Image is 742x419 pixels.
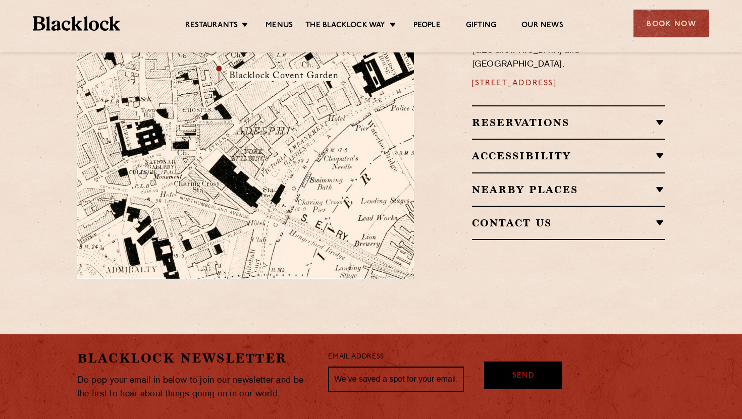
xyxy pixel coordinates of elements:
[472,217,665,229] h2: Contact Us
[266,21,293,32] a: Menus
[472,116,665,129] h2: Reservations
[77,349,313,367] h2: Blacklock Newsletter
[328,351,384,363] label: Email Address
[466,21,496,32] a: Gifting
[472,184,665,196] h2: Nearby Places
[33,16,120,31] img: BL_Textured_Logo-footer-cropped.svg
[305,185,447,279] img: svg%3E
[328,367,464,392] input: We’ve saved a spot for your email...
[77,374,313,401] p: Do pop your email in below to join our newsletter and be the first to hear about things going on ...
[521,21,563,32] a: Our News
[512,371,535,382] span: Send
[305,21,385,32] a: The Blacklock Way
[413,21,441,32] a: People
[472,150,665,162] h2: Accessibility
[472,79,557,87] a: [STREET_ADDRESS]
[185,21,238,32] a: Restaurants
[472,6,660,69] span: Located just off [GEOGRAPHIC_DATA] in [GEOGRAPHIC_DATA] with great transport links from [GEOGRAPH...
[633,10,709,37] div: Book Now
